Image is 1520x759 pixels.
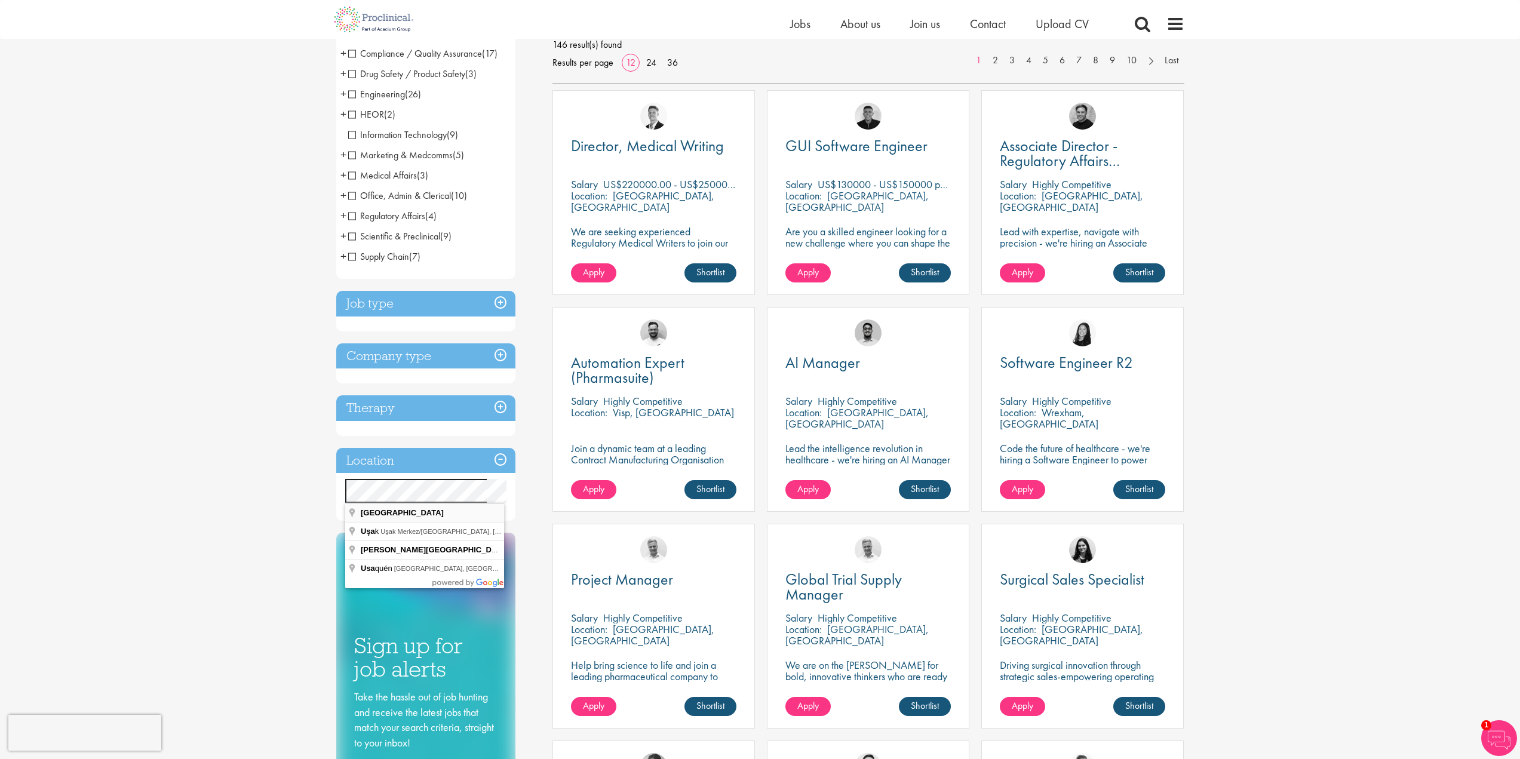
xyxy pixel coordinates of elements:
p: US$220000.00 - US$250000.00 per annum + Highly Competitive Salary [603,177,912,191]
p: Code the future of healthcare - we're hiring a Software Engineer to power innovation and precisio... [1000,443,1165,488]
span: + [340,64,346,82]
span: Salary [785,177,812,191]
span: Uşa [361,527,375,536]
a: 36 [663,56,682,69]
a: Joshua Bye [855,536,882,563]
span: Automation Expert (Pharmasuite) [571,352,684,388]
a: Shortlist [1113,263,1165,282]
span: Compliance / Quality Assurance [348,47,498,60]
p: [GEOGRAPHIC_DATA], [GEOGRAPHIC_DATA] [785,622,929,647]
a: 3 [1003,54,1021,67]
a: Software Engineer R2 [1000,355,1165,370]
span: Apply [583,483,604,495]
span: (5) [453,149,464,161]
img: Joshua Bye [640,536,667,563]
p: Highly Competitive [818,394,897,408]
span: Location: [571,405,607,419]
h3: Sign up for job alerts [354,634,498,680]
p: Highly Competitive [603,611,683,625]
a: 7 [1070,54,1088,67]
span: (3) [465,67,477,80]
span: Drug Safety / Product Safety [348,67,465,80]
h3: Location [336,448,515,474]
span: Location: [571,189,607,202]
a: Shortlist [899,263,951,282]
img: George Watson [640,103,667,130]
span: (26) [405,88,421,100]
img: Christian Andersen [855,103,882,130]
span: (9) [440,230,452,242]
a: Apply [1000,480,1045,499]
span: Salary [785,611,812,625]
span: (17) [482,47,498,60]
p: [GEOGRAPHIC_DATA], [GEOGRAPHIC_DATA] [785,405,929,431]
a: 8 [1087,54,1104,67]
span: Compliance / Quality Assurance [348,47,482,60]
a: GUI Software Engineer [785,139,951,153]
img: Peter Duvall [1069,103,1096,130]
span: + [340,166,346,184]
a: 12 [622,56,640,69]
img: Numhom Sudsok [1069,319,1096,346]
span: Location: [785,189,822,202]
span: Medical Affairs [348,169,417,182]
span: 146 result(s) found [552,36,1184,54]
span: Software Engineer R2 [1000,352,1133,373]
span: Results per page [552,54,613,72]
span: Apply [1012,266,1033,278]
a: 2 [987,54,1004,67]
a: 5 [1037,54,1054,67]
a: 24 [642,56,661,69]
a: Shortlist [684,480,736,499]
span: Apply [1012,483,1033,495]
p: [GEOGRAPHIC_DATA], [GEOGRAPHIC_DATA] [1000,622,1143,647]
a: Shortlist [899,480,951,499]
span: Medical Affairs [348,169,428,182]
span: + [340,146,346,164]
p: Highly Competitive [1032,394,1111,408]
p: Visp, [GEOGRAPHIC_DATA] [613,405,734,419]
span: Location: [571,622,607,636]
span: Engineering [348,88,405,100]
span: Location: [1000,622,1036,636]
a: Contact [970,16,1006,32]
p: Lead the intelligence revolution in healthcare - we're hiring an AI Manager to transform patient ... [785,443,951,488]
span: (4) [425,210,437,222]
span: HEOR [348,108,395,121]
span: Salary [571,394,598,408]
span: Surgical Sales Specialist [1000,569,1144,589]
span: Apply [797,266,819,278]
span: (3) [417,169,428,182]
span: Join us [910,16,940,32]
a: 10 [1120,54,1143,67]
span: 1 [1481,720,1491,730]
a: 6 [1054,54,1071,67]
span: + [340,247,346,265]
img: Chatbot [1481,720,1517,756]
span: Office, Admin & Clerical [348,189,467,202]
p: Help bring science to life and join a leading pharmaceutical company to play a key role in overse... [571,659,736,705]
a: 4 [1020,54,1037,67]
img: Emile De Beer [640,319,667,346]
span: GUI Software Engineer [785,136,928,156]
span: Regulatory Affairs [348,210,425,222]
img: Indre Stankeviciute [1069,536,1096,563]
span: AI Manager [785,352,860,373]
span: Supply Chain [348,250,409,263]
h3: Therapy [336,395,515,421]
a: Jobs [790,16,810,32]
a: Shortlist [1113,697,1165,716]
p: US$130000 - US$150000 per annum [818,177,978,191]
a: Upload CV [1036,16,1089,32]
a: About us [840,16,880,32]
span: Engineering [348,88,421,100]
span: + [340,227,346,245]
h3: Company type [336,343,515,369]
p: Highly Competitive [603,394,683,408]
a: Shortlist [899,697,951,716]
a: AI Manager [785,355,951,370]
